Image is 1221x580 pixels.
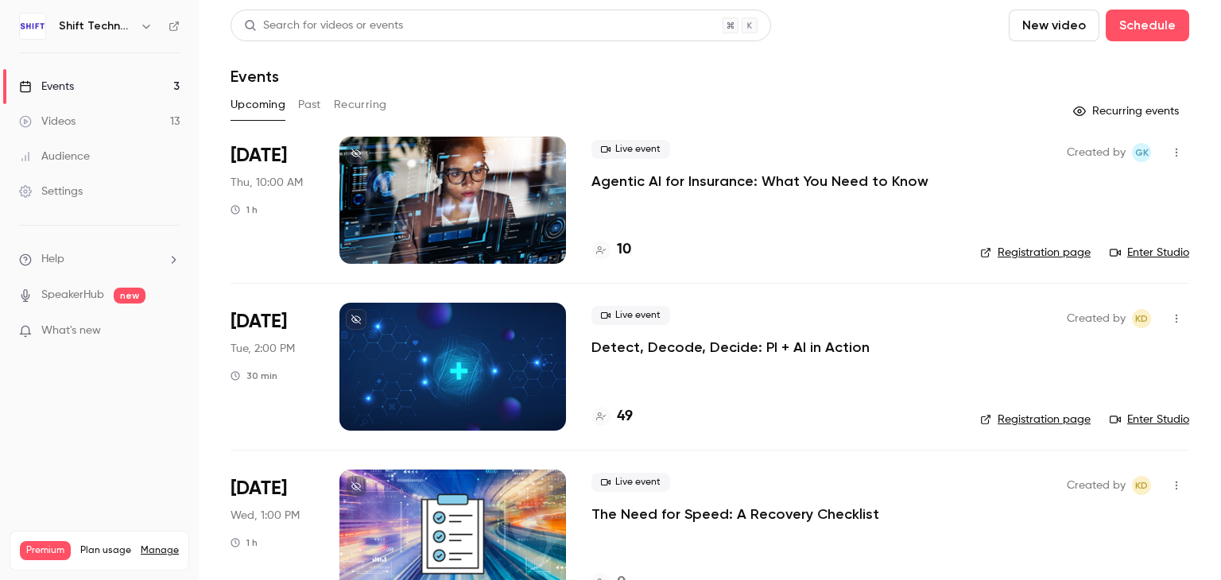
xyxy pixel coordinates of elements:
[591,505,879,524] a: The Need for Speed: A Recovery Checklist
[591,306,670,325] span: Live event
[617,406,633,427] h4: 49
[19,149,90,164] div: Audience
[980,412,1091,427] a: Registration page
[591,140,670,159] span: Live event
[1110,245,1189,261] a: Enter Studio
[231,92,285,118] button: Upcoming
[1067,143,1126,162] span: Created by
[19,251,180,268] li: help-dropdown-opener
[41,287,104,304] a: SpeakerHub
[591,239,631,261] a: 10
[41,323,101,339] span: What's new
[19,79,74,95] div: Events
[591,473,670,492] span: Live event
[231,369,277,382] div: 30 min
[114,288,145,304] span: new
[1135,143,1149,162] span: GK
[231,303,314,430] div: Oct 7 Tue, 2:00 PM (America/New York)
[591,406,633,427] a: 49
[80,544,131,557] span: Plan usage
[617,239,631,261] h4: 10
[1106,10,1189,41] button: Schedule
[19,114,76,130] div: Videos
[1132,309,1151,328] span: Kristen DeLuca
[1067,476,1126,495] span: Created by
[980,245,1091,261] a: Registration page
[1067,309,1126,328] span: Created by
[231,203,258,216] div: 1 h
[231,476,287,501] span: [DATE]
[231,341,295,357] span: Tue, 2:00 PM
[41,251,64,268] span: Help
[161,324,180,338] iframe: Noticeable Trigger
[20,541,71,560] span: Premium
[591,172,928,191] a: Agentic AI for Insurance: What You Need to Know
[231,536,258,549] div: 1 h
[231,67,279,86] h1: Events
[141,544,179,557] a: Manage
[334,92,387,118] button: Recurring
[59,18,134,34] h6: Shift Technology
[244,17,403,34] div: Search for videos or events
[1135,476,1148,495] span: KD
[231,309,287,334] span: [DATE]
[231,175,303,191] span: Thu, 10:00 AM
[1132,476,1151,495] span: Kristen DeLuca
[19,184,83,199] div: Settings
[231,508,300,524] span: Wed, 1:00 PM
[1132,143,1151,162] span: Gaud KROTOFF
[298,92,321,118] button: Past
[1110,412,1189,427] a: Enter Studio
[591,338,870,357] a: Detect, Decode, Decide: PI + AI in Action
[1009,10,1099,41] button: New video
[1135,309,1148,328] span: KD
[20,14,45,39] img: Shift Technology
[231,143,287,168] span: [DATE]
[1066,99,1189,124] button: Recurring events
[231,137,314,264] div: Sep 25 Thu, 10:00 AM (America/New York)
